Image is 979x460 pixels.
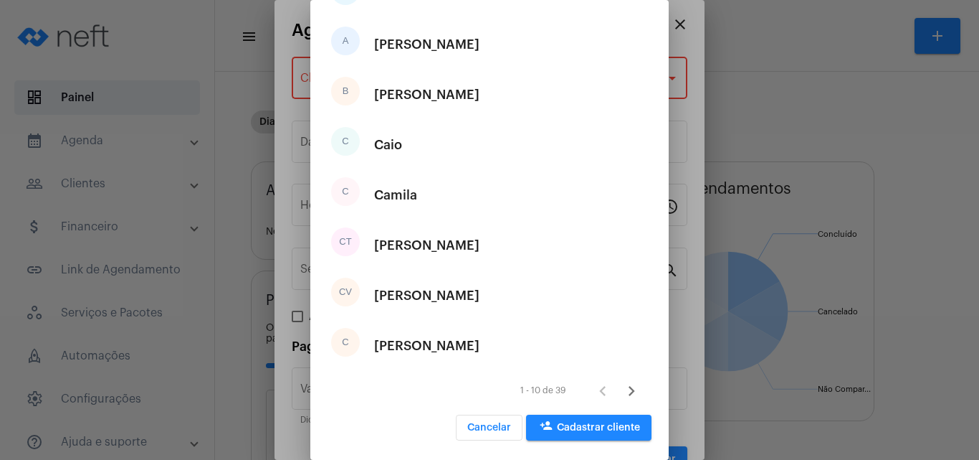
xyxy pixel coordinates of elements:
div: 1 - 10 de 39 [520,386,565,395]
div: [PERSON_NAME] [374,274,479,317]
button: Próxima página [617,377,646,405]
div: [PERSON_NAME] [374,224,479,267]
div: CV [331,278,360,306]
div: C [331,127,360,156]
mat-icon: person_add [538,419,555,436]
button: Cadastrar cliente [526,415,651,441]
div: CT [331,227,360,256]
div: [PERSON_NAME] [374,324,479,367]
div: A [331,27,360,55]
div: Camila [374,174,417,217]
div: [PERSON_NAME] [374,73,479,116]
div: [PERSON_NAME] [374,23,479,66]
span: Cancelar [467,423,511,433]
div: C [331,177,360,206]
div: B [331,77,360,105]
button: Página anterior [588,377,617,405]
span: Cadastrar cliente [538,423,640,433]
button: Cancelar [456,415,522,441]
div: Caio [374,123,402,166]
div: C [331,328,360,357]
